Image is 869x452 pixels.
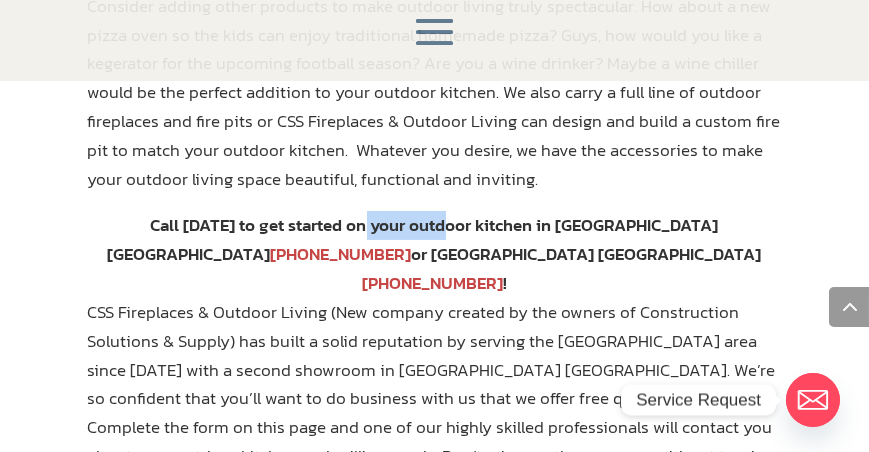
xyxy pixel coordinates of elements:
[786,373,840,427] a: Email
[271,241,412,267] a: [PHONE_NUMBER]
[87,211,782,298] div: Call [DATE] to get started on your outdoor kitchen in [GEOGRAPHIC_DATA] [GEOGRAPHIC_DATA] or [GEO...
[362,270,503,296] a: [PHONE_NUMBER]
